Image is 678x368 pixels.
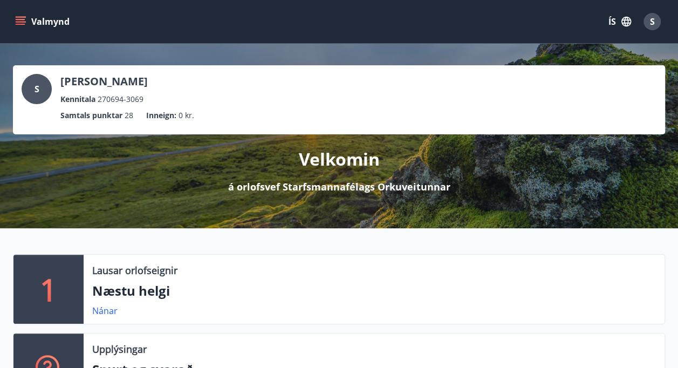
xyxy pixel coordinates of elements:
[60,93,95,105] p: Kennitala
[125,110,133,121] span: 28
[98,93,143,105] span: 270694-3069
[92,282,656,300] p: Næstu helgi
[602,12,637,31] button: ÍS
[299,147,380,171] p: Velkomin
[228,180,450,194] p: á orlofsvef Starfsmannafélags Orkuveitunnar
[40,269,57,310] p: 1
[650,16,655,28] span: S
[60,110,122,121] p: Samtals punktar
[146,110,176,121] p: Inneign :
[60,74,148,89] p: [PERSON_NAME]
[35,83,39,95] span: S
[639,9,665,35] button: S
[92,263,177,277] p: Lausar orlofseignir
[179,110,194,121] span: 0 kr.
[92,342,147,356] p: Upplýsingar
[92,305,118,317] a: Nánar
[13,12,74,31] button: menu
